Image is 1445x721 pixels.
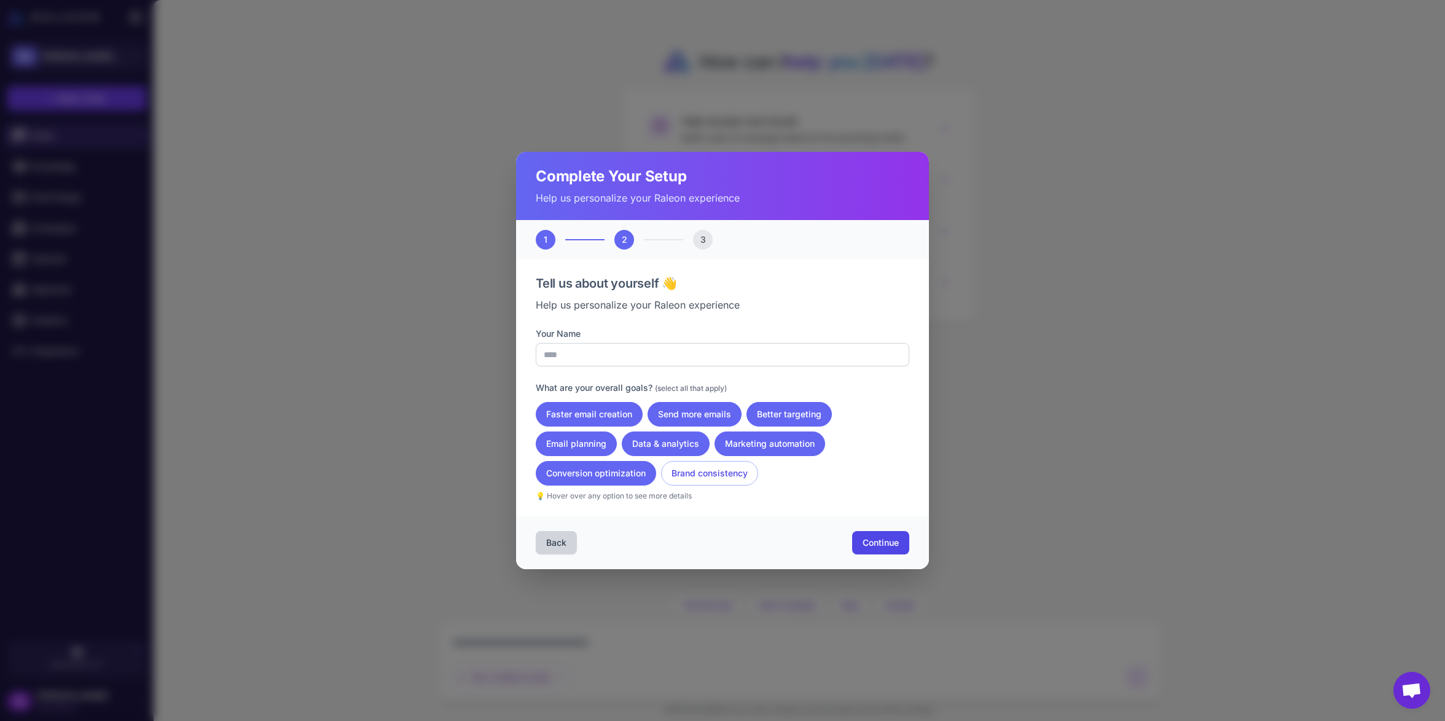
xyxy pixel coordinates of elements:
[614,230,634,250] div: 2
[648,402,742,427] button: Send more emails
[622,431,710,456] button: Data & analytics
[715,431,825,456] button: Marketing automation
[536,230,555,250] div: 1
[536,531,577,554] button: Back
[536,327,909,341] label: Your Name
[863,537,899,549] span: Continue
[536,491,909,502] p: 💡 Hover over any option to see more details
[536,461,656,486] button: Conversion optimization
[536,191,909,205] p: Help us personalize your Raleon experience
[655,384,727,393] span: (select all that apply)
[536,297,909,312] p: Help us personalize your Raleon experience
[852,531,909,554] button: Continue
[536,402,643,427] button: Faster email creation
[693,230,713,250] div: 3
[746,402,832,427] button: Better targeting
[536,431,617,456] button: Email planning
[536,274,909,293] h3: Tell us about yourself 👋
[661,461,758,486] button: Brand consistency
[1393,672,1430,709] div: Open chat
[536,167,909,186] h2: Complete Your Setup
[536,382,652,393] span: What are your overall goals?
